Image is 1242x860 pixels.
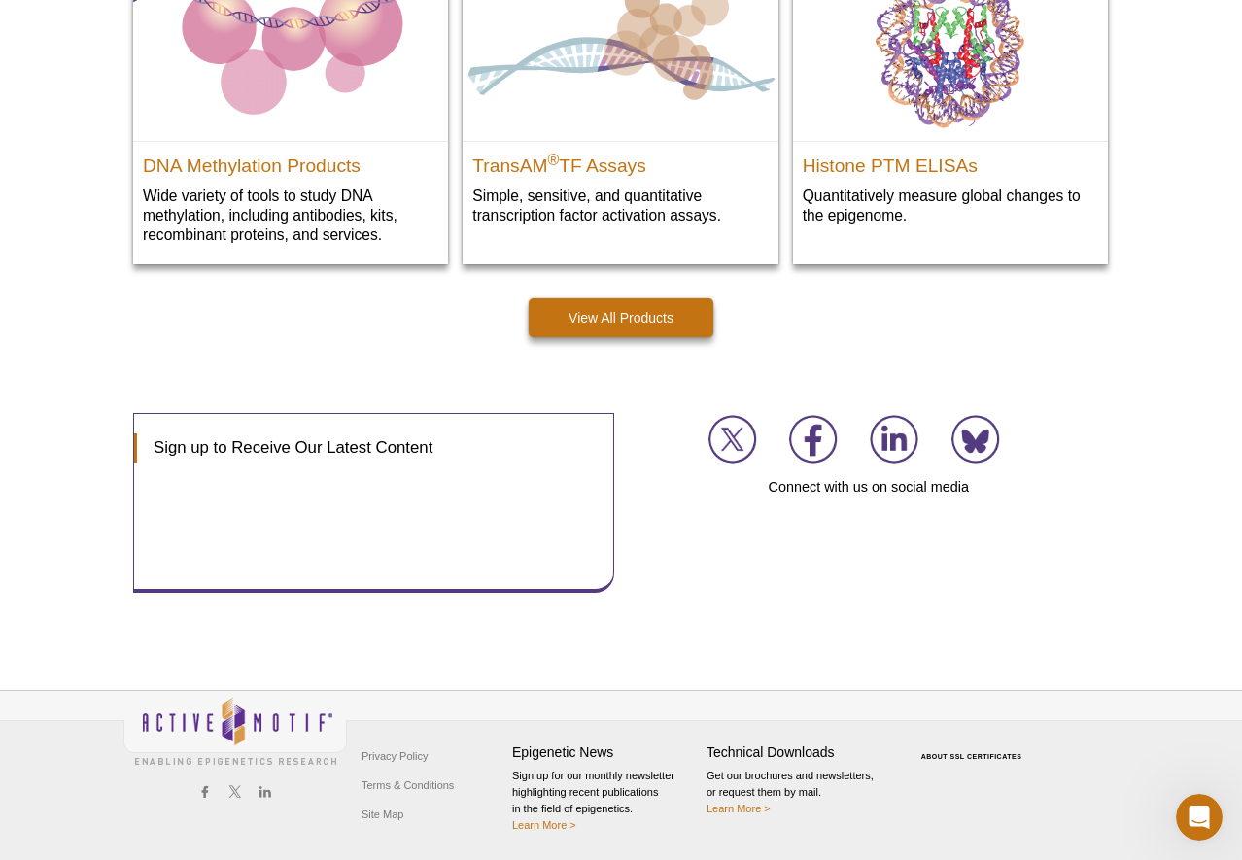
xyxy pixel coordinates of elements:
[512,744,697,761] h4: Epigenetic News
[357,771,459,800] a: Terms & Conditions
[921,753,1022,760] a: ABOUT SSL CERTIFICATES
[803,147,1098,176] h2: Histone PTM ELISAs
[951,415,1000,464] img: Join us on Bluesky
[472,186,768,225] p: Simple, sensitive, and quantitative transcription factor activation assays.
[134,433,594,463] h3: Sign up to Receive Our Latest Content
[708,415,757,464] img: Join us on X
[901,725,1047,768] table: Click to Verify - This site chose Symantec SSL for secure e-commerce and confidential communicati...
[529,298,713,337] a: View All Products
[629,478,1110,496] h4: Connect with us on social media
[512,768,697,834] p: Sign up for our monthly newsletter highlighting recent publications in the field of epigenetics.
[707,768,891,817] p: Get our brochures and newsletters, or request them by mail.
[357,741,432,771] a: Privacy Policy
[707,744,891,761] h4: Technical Downloads
[123,691,347,770] img: Active Motif,
[870,415,918,464] img: Join us on LinkedIn
[789,415,838,464] img: Join us on Facebook
[143,186,438,245] p: Wide variety of tools to study DNA methylation, including antibodies, kits, recombinant proteins,...
[707,803,771,814] a: Learn More >
[803,186,1098,225] p: Quantitatively measure global changes to the epigenome.
[143,147,438,176] h2: DNA Methylation Products
[547,152,559,168] sup: ®
[512,819,576,831] a: Learn More >
[357,800,408,829] a: Site Map
[1176,794,1223,841] iframe: Intercom live chat
[472,147,768,176] h2: TransAM TF Assays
